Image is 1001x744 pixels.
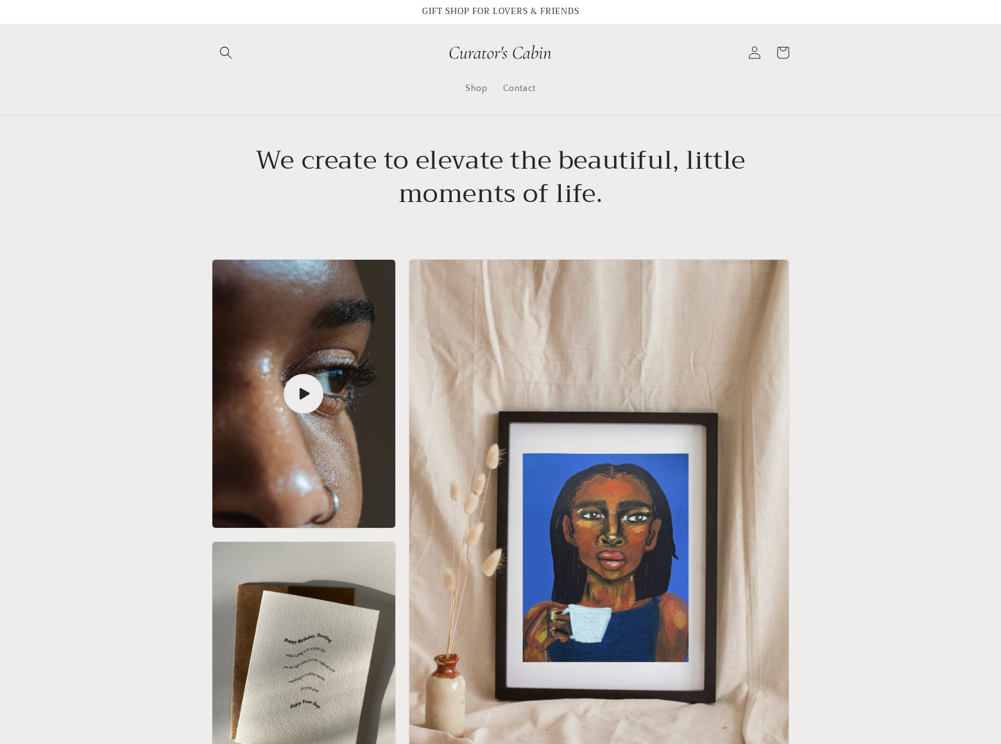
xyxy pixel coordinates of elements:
[212,260,395,528] button: Load video: relaxing scenes that ellude to thinking and creating
[503,83,536,94] span: Contact
[449,42,552,63] img: Curator's Cabin
[212,38,240,67] summary: Search
[458,75,495,102] a: Shop
[255,138,746,216] span: We create to elevate the beautiful, little moments of life.
[495,75,543,102] a: Contact
[465,83,487,94] span: Shop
